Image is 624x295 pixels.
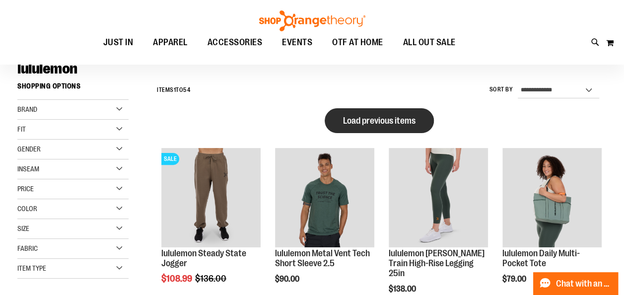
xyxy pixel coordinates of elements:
[258,10,367,31] img: Shop Orangetheory
[282,31,312,54] span: EVENTS
[332,31,383,54] span: OTF AT HOME
[17,145,41,153] span: Gender
[174,86,176,93] span: 1
[161,148,261,249] a: lululemon Steady State JoggerSALE
[502,148,602,249] a: Main view of 2024 Convention lululemon Daily Multi-Pocket Tote
[157,82,190,98] h2: Items to
[275,248,370,268] a: lululemon Metal Vent Tech Short Sleeve 2.5
[389,148,488,247] img: Main view of 2024 October lululemon Wunder Train High-Rise
[389,148,488,249] a: Main view of 2024 October lululemon Wunder Train High-Rise
[556,279,612,289] span: Chat with an Expert
[343,116,416,126] span: Load previous items
[489,85,513,94] label: Sort By
[275,148,374,249] a: Main view of 2024 October lululemon Metal Vent Tech SS
[17,60,77,77] span: lululemon
[17,264,46,272] span: Item Type
[502,148,602,247] img: Main view of 2024 Convention lululemon Daily Multi-Pocket Tote
[103,31,134,54] span: JUST IN
[17,105,37,113] span: Brand
[17,224,29,232] span: Size
[195,274,228,284] span: $136.00
[17,165,39,173] span: Inseam
[325,108,434,133] button: Load previous items
[208,31,263,54] span: ACCESSORIES
[161,248,246,268] a: lululemon Steady State Jogger
[161,148,261,247] img: lululemon Steady State Jogger
[389,285,417,294] span: $138.00
[533,272,619,295] button: Chat with an Expert
[502,248,580,268] a: lululemon Daily Multi-Pocket Tote
[161,153,179,165] span: SALE
[17,185,34,193] span: Price
[403,31,456,54] span: ALL OUT SALE
[275,275,301,284] span: $90.00
[502,275,528,284] span: $79.00
[17,125,26,133] span: Fit
[161,274,194,284] span: $108.99
[17,77,129,100] strong: Shopping Options
[389,248,485,278] a: lululemon [PERSON_NAME] Train High-Rise Legging 25in
[17,205,37,213] span: Color
[183,86,190,93] span: 54
[275,148,374,247] img: Main view of 2024 October lululemon Metal Vent Tech SS
[153,31,188,54] span: APPAREL
[17,244,38,252] span: Fabric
